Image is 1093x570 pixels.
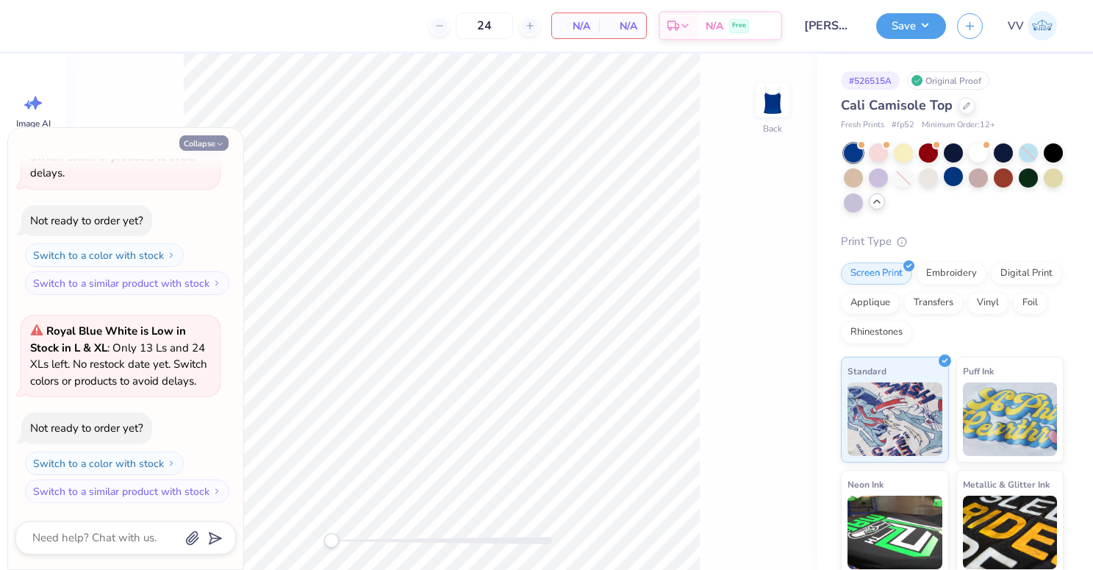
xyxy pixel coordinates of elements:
[456,13,513,39] input: – –
[1028,11,1057,40] img: Via Villanueva
[841,292,900,314] div: Applique
[876,13,946,39] button: Save
[167,251,176,260] img: Switch to a color with stock
[324,533,339,548] div: Accessibility label
[967,292,1008,314] div: Vinyl
[179,135,229,151] button: Collapse
[763,122,782,135] div: Back
[758,85,787,115] img: Back
[25,271,229,295] button: Switch to a similar product with stock
[963,363,994,379] span: Puff Ink
[30,324,186,355] strong: Royal Blue White is Low in Stock in L & XL
[212,487,221,496] img: Switch to a similar product with stock
[892,119,914,132] span: # fp52
[847,496,942,569] img: Neon Ink
[917,263,986,285] div: Embroidery
[608,18,637,34] span: N/A
[167,459,176,468] img: Switch to a color with stock
[732,21,746,31] span: Free
[212,279,221,288] img: Switch to a similar product with stock
[847,477,884,492] span: Neon Ink
[963,477,1050,492] span: Metallic & Glitter Ink
[25,452,184,475] button: Switch to a color with stock
[793,11,865,40] input: Untitled Design
[25,243,184,267] button: Switch to a color with stock
[25,480,229,503] button: Switch to a similar product with stock
[30,213,143,228] div: Not ready to order yet?
[1001,11,1064,40] a: VV
[841,96,953,114] span: Cali Camisole Top
[963,496,1058,569] img: Metallic & Glitter Ink
[922,119,995,132] span: Minimum Order: 12 +
[991,263,1062,285] div: Digital Print
[561,18,590,34] span: N/A
[30,324,207,388] span: : Only 13 Ls and 24 XLs left. No restock date yet. Switch colors or products to avoid delays.
[963,382,1058,456] img: Puff Ink
[30,421,143,435] div: Not ready to order yet?
[706,18,723,34] span: N/A
[16,118,51,129] span: Image AI
[841,233,1064,250] div: Print Type
[1008,18,1024,35] span: VV
[847,382,942,456] img: Standard
[847,363,886,379] span: Standard
[904,292,963,314] div: Transfers
[841,71,900,90] div: # 526515A
[841,119,884,132] span: Fresh Prints
[1013,292,1047,314] div: Foil
[841,263,912,285] div: Screen Print
[907,71,989,90] div: Original Proof
[841,321,912,343] div: Rhinestones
